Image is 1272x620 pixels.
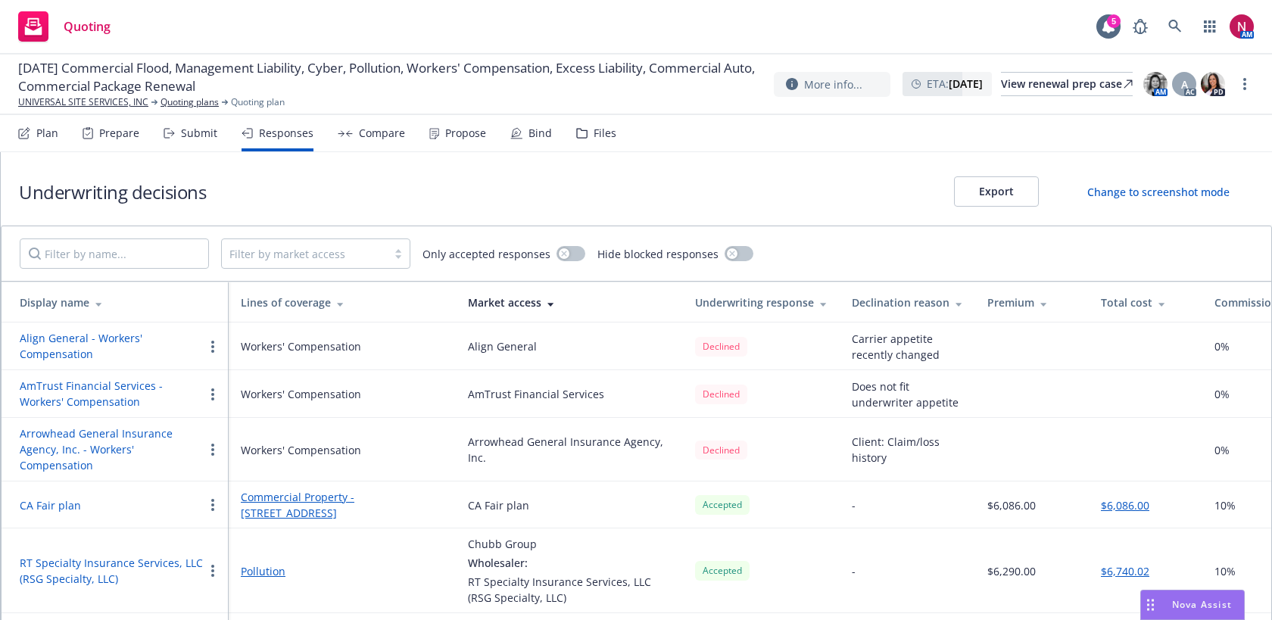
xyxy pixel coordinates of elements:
div: Declined [695,441,747,460]
span: More info... [804,76,862,92]
div: Does not fit underwriter appetite [852,379,963,410]
div: Underwriting response [695,294,828,310]
span: Hide blocked responses [597,246,719,262]
span: [DATE] Commercial Flood, Management Liability, Cyber, Pollution, Workers' Compensation, Excess Li... [18,59,762,95]
span: Quoting plan [231,95,285,109]
div: - [852,563,856,579]
span: Declined [695,440,747,460]
div: Market access [468,294,671,310]
div: Declination reason [852,294,963,310]
button: $6,740.02 [1101,563,1149,579]
div: Client: Claim/loss history [852,434,963,466]
div: Premium [987,294,1077,310]
div: Declined [695,385,747,403]
span: ETA : [927,76,983,92]
button: More info... [774,72,890,97]
div: $6,086.00 [987,497,1036,513]
div: Plan [36,127,58,139]
span: A [1181,76,1188,92]
a: Pollution [241,563,444,579]
div: Workers' Compensation [241,386,361,402]
button: CA Fair plan [20,497,81,513]
a: UNIVERSAL SITE SERVICES, INC [18,95,148,109]
span: Declined [695,336,747,356]
h1: Underwriting decisions [19,179,206,204]
span: 10% [1214,497,1236,513]
div: Declined [695,337,747,356]
div: Responses [259,127,313,139]
div: Arrowhead General Insurance Agency, Inc. [468,434,671,466]
img: photo [1201,72,1225,96]
div: RT Specialty Insurance Services, LLC (RSG Specialty, LLC) [468,574,671,606]
div: Workers' Compensation [241,442,361,458]
div: Compare [359,127,405,139]
input: Filter by name... [20,238,209,269]
div: Carrier appetite recently changed [852,331,963,363]
a: Switch app [1195,11,1225,42]
span: Nova Assist [1172,598,1232,611]
div: Chubb Group [468,536,671,552]
span: Only accepted responses [422,246,550,262]
div: Propose [445,127,486,139]
a: View renewal prep case [1001,72,1133,96]
a: Commercial Property - [STREET_ADDRESS] [241,489,444,521]
button: RT Specialty Insurance Services, LLC (RSG Specialty, LLC) [20,555,204,587]
strong: [DATE] [949,76,983,91]
div: Lines of coverage [241,294,444,310]
a: Quoting plans [161,95,219,109]
div: Prepare [99,127,139,139]
button: Nova Assist [1140,590,1245,620]
button: $6,086.00 [1101,497,1149,513]
a: Quoting [12,5,117,48]
a: Search [1160,11,1190,42]
div: AmTrust Financial Services [468,386,604,402]
span: Quoting [64,20,111,33]
div: Display name [20,294,217,310]
button: AmTrust Financial Services - Workers' Compensation [20,378,204,410]
button: Arrowhead General Insurance Agency, Inc. - Workers' Compensation [20,425,204,473]
button: Change to screenshot mode [1063,176,1254,207]
div: Align General [468,338,537,354]
img: photo [1143,72,1168,96]
div: Workers' Compensation [241,338,361,354]
div: Accepted [695,561,750,580]
a: more [1236,75,1254,93]
img: photo [1230,14,1254,39]
div: Bind [528,127,552,139]
div: 5 [1107,14,1121,28]
span: 0% [1214,338,1230,354]
span: 0% [1214,442,1230,458]
div: - [852,497,856,513]
div: Accepted [695,495,750,514]
div: Total cost [1101,294,1190,310]
div: $6,290.00 [987,563,1036,579]
div: Submit [181,127,217,139]
span: 0% [1214,386,1230,402]
a: Report a Bug [1125,11,1155,42]
div: Change to screenshot mode [1087,184,1230,200]
div: Wholesaler: [468,555,671,571]
button: Align General - Workers' Compensation [20,330,204,362]
button: Export [954,176,1039,207]
div: CA Fair plan [468,497,529,513]
span: 10% [1214,563,1236,579]
div: Files [594,127,616,139]
div: View renewal prep case [1001,73,1133,95]
div: Drag to move [1141,590,1160,619]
